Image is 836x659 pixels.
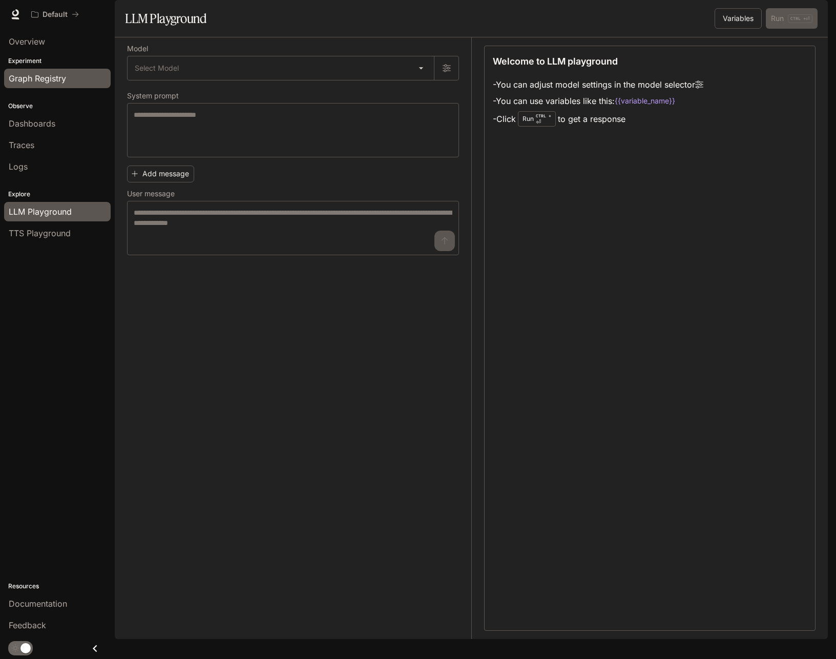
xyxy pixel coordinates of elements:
p: Default [43,10,68,19]
div: Run [518,111,556,127]
li: - You can adjust model settings in the model selector [493,76,703,93]
button: Add message [127,166,194,182]
p: User message [127,190,175,197]
span: Select Model [135,63,179,73]
p: ⏎ [536,113,551,125]
div: Select Model [128,56,434,80]
button: All workspaces [27,4,83,25]
p: Welcome to LLM playground [493,54,618,68]
p: Model [127,45,148,52]
h1: LLM Playground [125,8,206,29]
code: {{variable_name}} [615,96,675,106]
li: - Click to get a response [493,109,703,129]
li: - You can use variables like this: [493,93,703,109]
p: CTRL + [536,113,551,119]
p: System prompt [127,92,179,99]
button: Variables [715,8,762,29]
